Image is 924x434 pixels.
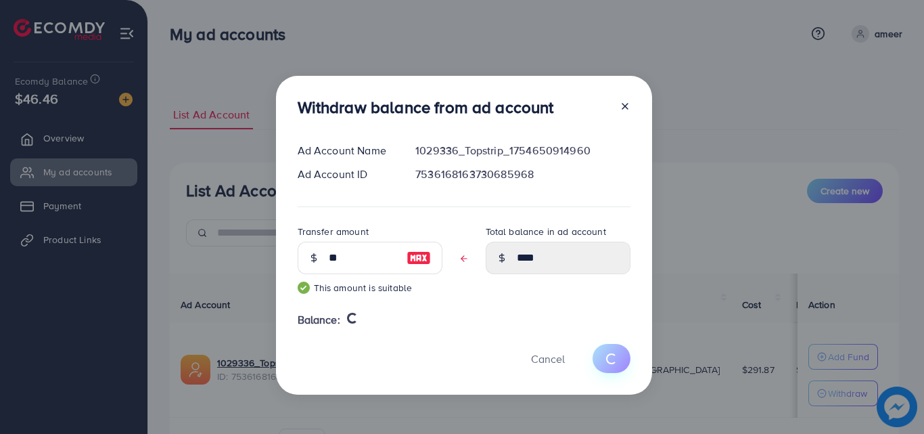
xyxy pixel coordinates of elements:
[298,312,340,328] span: Balance:
[298,281,442,295] small: This amount is suitable
[531,351,565,366] span: Cancel
[486,225,606,238] label: Total balance in ad account
[405,167,641,182] div: 7536168163730685968
[298,225,369,238] label: Transfer amount
[405,143,641,158] div: 1029336_Topstrip_1754650914960
[407,250,431,266] img: image
[287,143,405,158] div: Ad Account Name
[287,167,405,182] div: Ad Account ID
[298,97,554,117] h3: Withdraw balance from ad account
[514,344,582,373] button: Cancel
[298,282,310,294] img: guide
